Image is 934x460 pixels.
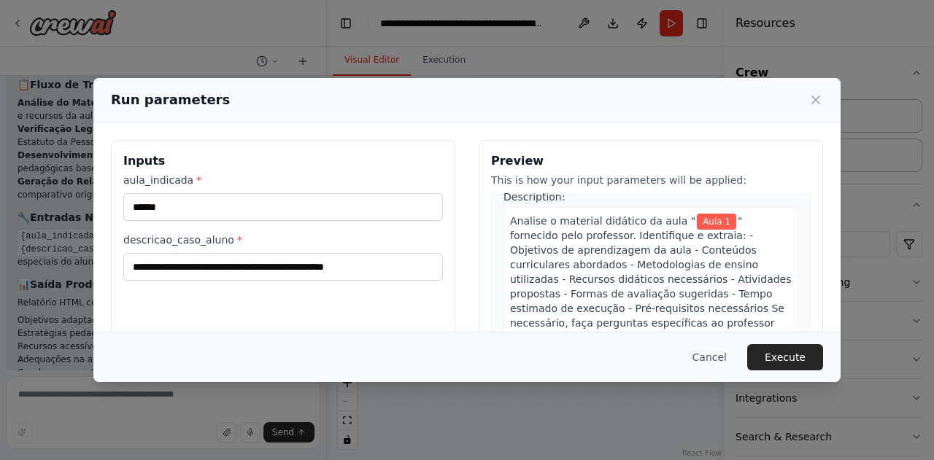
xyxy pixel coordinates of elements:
[123,173,443,187] label: aula_indicada
[123,152,443,170] h3: Inputs
[697,214,736,230] span: Variable: aula_indicada
[111,90,230,110] h2: Run parameters
[123,233,443,247] label: descricao_caso_aluno
[503,191,565,203] span: Description:
[491,152,811,170] h3: Preview
[681,344,738,370] button: Cancel
[510,215,695,227] span: Analise o material didático da aula "
[491,173,811,187] p: This is how your input parameters will be applied:
[747,344,823,370] button: Execute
